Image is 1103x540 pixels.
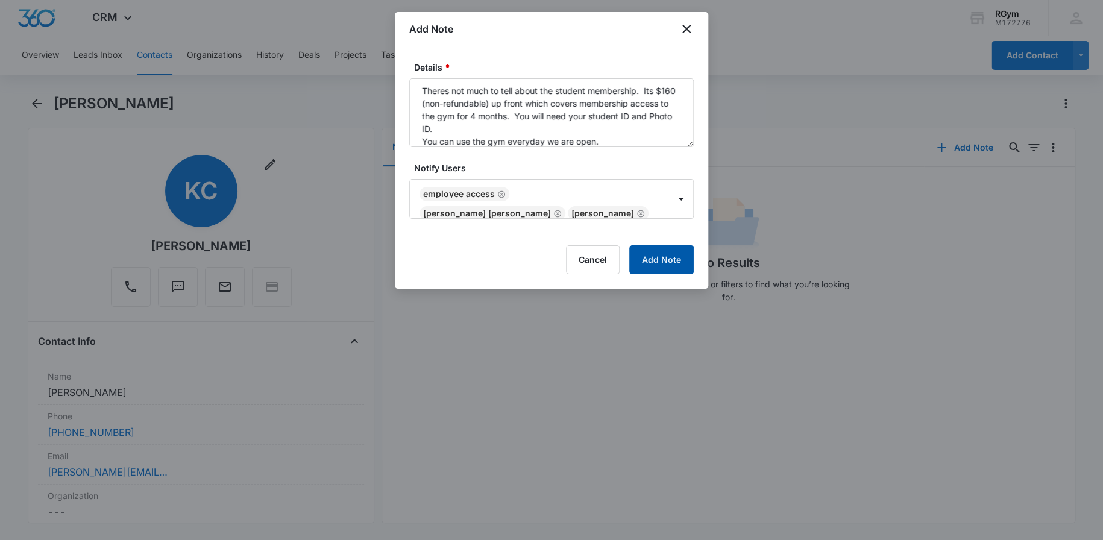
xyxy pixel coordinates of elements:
[566,245,620,274] button: Cancel
[495,190,506,198] div: Remove Employee Access
[634,209,645,218] div: Remove Shirley Corrothers
[423,209,551,218] div: [PERSON_NAME] [PERSON_NAME]
[414,61,699,74] label: Details
[629,245,694,274] button: Add Note
[409,22,453,36] h1: Add Note
[423,190,495,198] div: Employee Access
[679,22,694,36] button: close
[409,78,694,147] textarea: Theres not much to tell about the student membership. Its $160 (non-refundable) up front which co...
[571,209,634,218] div: [PERSON_NAME]
[414,162,699,174] label: Notify Users
[551,209,562,218] div: Remove Sachiko Asano Brooks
